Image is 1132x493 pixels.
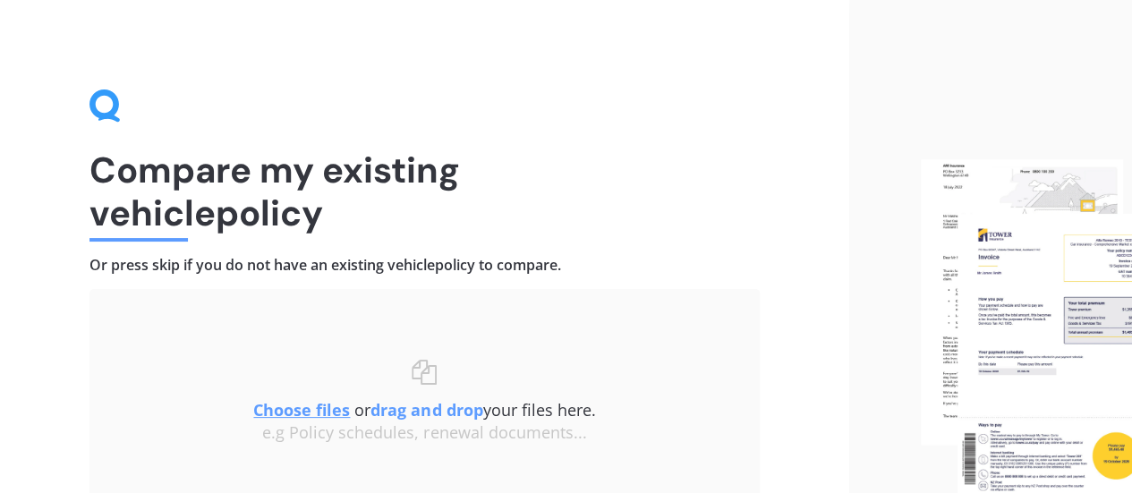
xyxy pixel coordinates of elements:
div: e.g Policy schedules, renewal documents... [125,423,724,443]
h1: Compare my existing vehicle policy [89,149,760,234]
b: drag and drop [370,399,482,421]
h4: Or press skip if you do not have an existing vehicle policy to compare. [89,256,760,275]
u: Choose files [253,399,350,421]
span: or your files here. [253,399,595,421]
